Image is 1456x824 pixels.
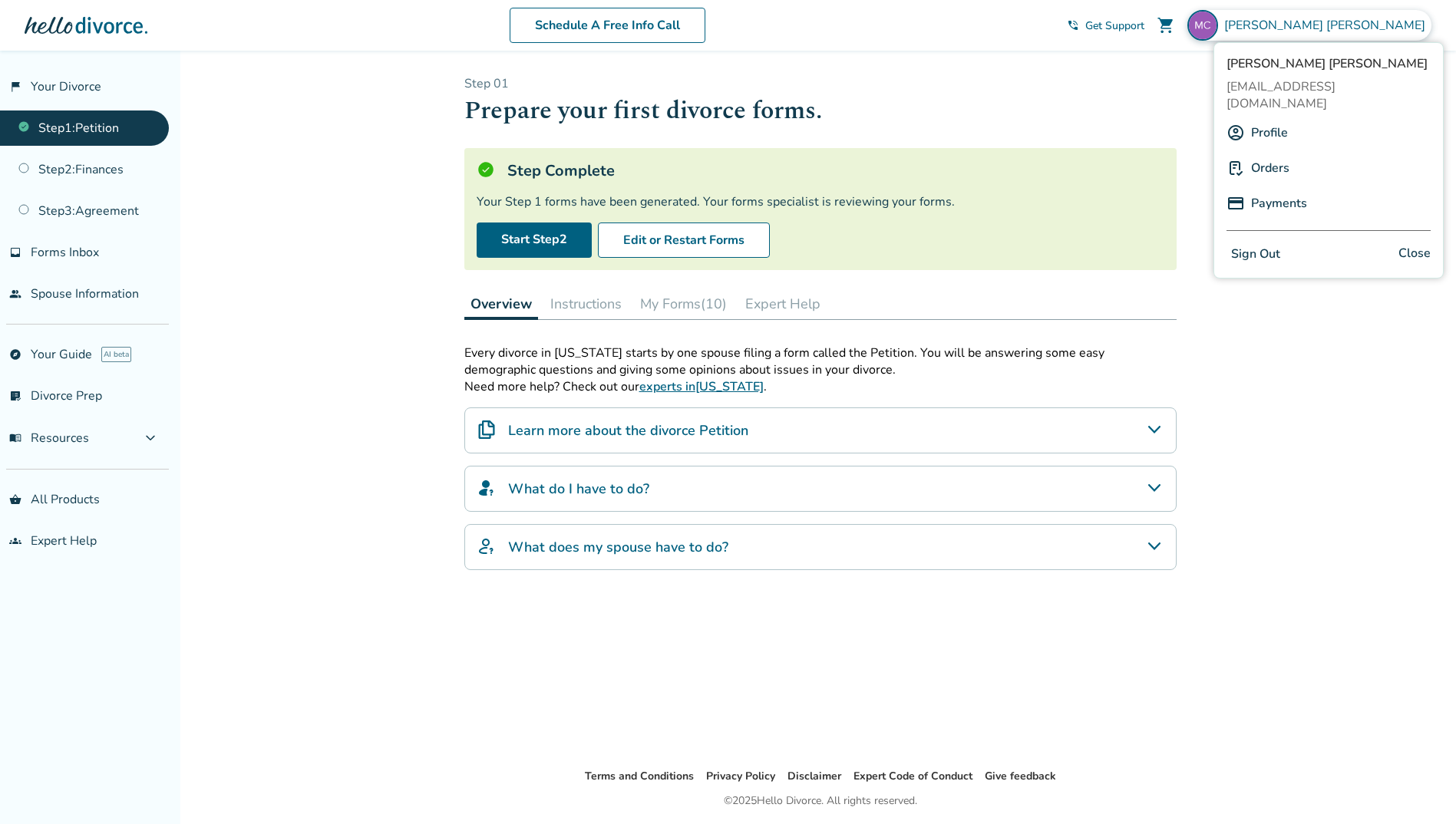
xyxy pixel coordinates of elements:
button: Expert Help [739,288,827,319]
span: Forms Inbox [31,244,99,261]
a: Terms and Conditions [585,769,694,783]
button: Instructions [544,288,628,319]
p: Need more help? Check out our . [464,378,1177,395]
a: Expert Code of Conduct [853,769,972,783]
div: © 2025 Hello Divorce. All rights reserved. [724,792,917,810]
p: Step 0 1 [464,75,1177,92]
div: What do I have to do? [464,466,1177,512]
h4: Learn more about the divorce Petition [508,420,748,440]
button: Sign Out [1227,243,1285,265]
img: P [1227,159,1245,177]
span: people [9,288,21,300]
span: [EMAIL_ADDRESS][DOMAIN_NAME] [1227,78,1431,112]
div: Learn more about the divorce Petition [464,407,1177,453]
h4: What do I have to do? [508,479,649,499]
img: P [1227,194,1245,213]
a: Payments [1251,189,1307,218]
span: Get Support [1085,18,1144,33]
img: What does my spouse have to do? [477,537,496,555]
span: shopping_basket [9,493,21,506]
a: experts in[US_STATE] [639,378,764,395]
span: Resources [9,430,89,447]
div: Your Step 1 forms have been generated. Your forms specialist is reviewing your forms. [477,193,1164,210]
iframe: Chat Widget [1379,750,1456,824]
img: A [1227,124,1245,142]
span: [PERSON_NAME] [PERSON_NAME] [1227,55,1431,72]
span: groups [9,535,21,547]
a: Privacy Policy [706,769,775,783]
li: Disclaimer [787,767,841,786]
h4: What does my spouse have to do? [508,537,728,557]
span: shopping_cart [1157,16,1175,35]
span: Close [1398,243,1431,265]
h5: Step Complete [507,160,615,181]
img: marykatecline@gmail.com [1187,10,1218,41]
p: Every divorce in [US_STATE] starts by one spouse filing a form called the Petition. You will be a... [464,344,1177,378]
a: Start Step2 [477,222,592,258]
div: What does my spouse have to do? [464,524,1177,570]
span: explore [9,348,21,361]
span: menu_book [9,432,21,444]
span: phone_in_talk [1067,19,1079,31]
img: What do I have to do? [477,479,496,497]
li: Give feedback [985,767,1056,786]
a: Schedule A Free Info Call [510,8,705,43]
a: Profile [1251,118,1288,147]
span: AI beta [101,347,131,362]
span: expand_more [141,429,160,447]
span: inbox [9,246,21,259]
img: Learn more about the divorce Petition [477,420,496,439]
span: [PERSON_NAME] [PERSON_NAME] [1224,17,1431,34]
span: list_alt_check [9,390,21,402]
button: Edit or Restart Forms [598,222,770,258]
h1: Prepare your first divorce forms. [464,92,1177,130]
button: My Forms(10) [634,288,733,319]
a: phone_in_talkGet Support [1067,18,1144,33]
button: Overview [464,288,538,320]
a: Orders [1251,153,1289,183]
span: flag_2 [9,81,21,93]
